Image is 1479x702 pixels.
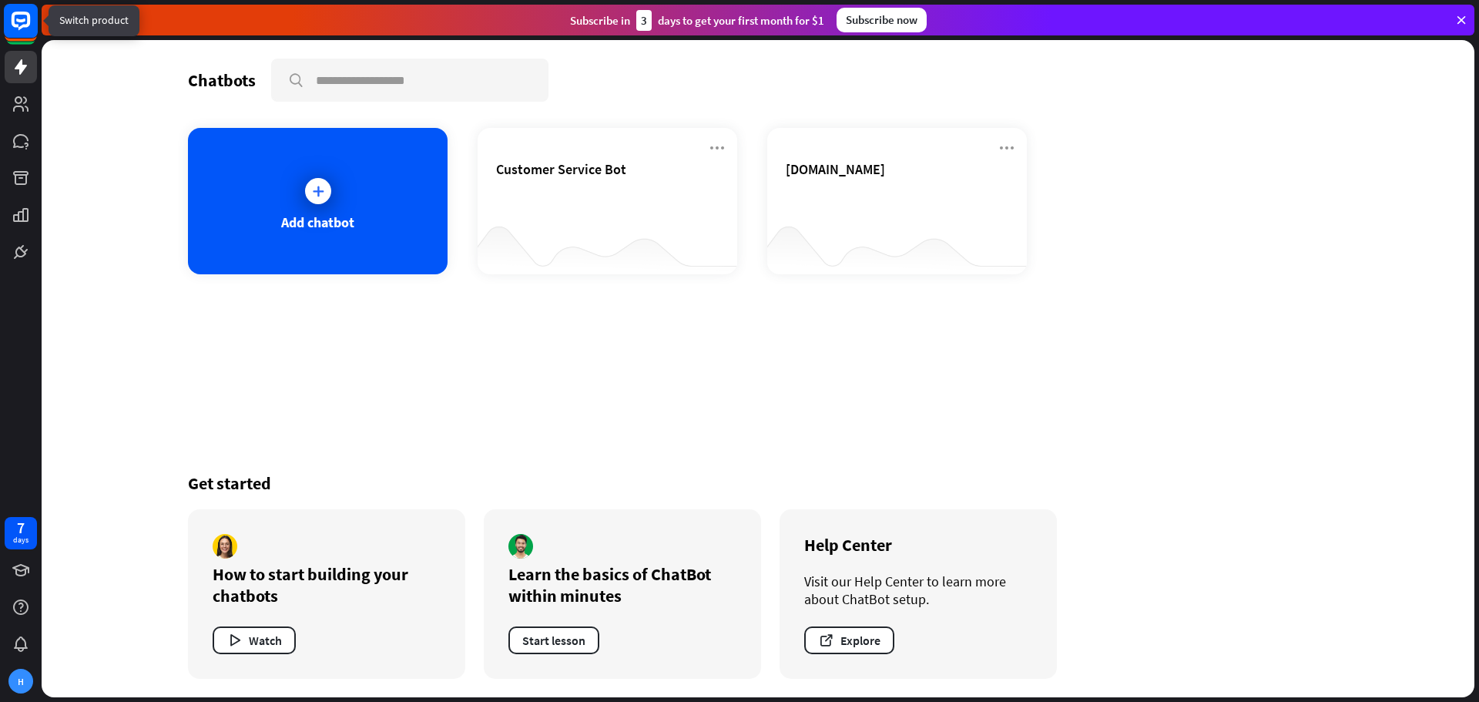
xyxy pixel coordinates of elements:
button: Explore [804,626,894,654]
div: Chatbots [188,69,256,91]
span: Customer Service Bot [496,160,626,178]
div: 7 [17,521,25,535]
div: Add chatbot [281,213,354,231]
div: Learn the basics of ChatBot within minutes [508,563,736,606]
img: author [508,534,533,559]
button: Watch [213,626,296,654]
div: days [13,535,29,546]
span: oxshare.com [786,160,885,178]
div: 3 [636,10,652,31]
div: Subscribe now [837,8,927,32]
div: H [8,669,33,694]
div: Subscribe in days to get your first month for $1 [570,10,824,31]
img: author [213,534,237,559]
div: Help Center [804,534,1032,556]
div: Visit our Help Center to learn more about ChatBot setup. [804,573,1032,608]
div: Get started [188,472,1328,494]
a: 7 days [5,517,37,549]
button: Open LiveChat chat widget [12,6,59,52]
button: Start lesson [508,626,599,654]
div: How to start building your chatbots [213,563,441,606]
